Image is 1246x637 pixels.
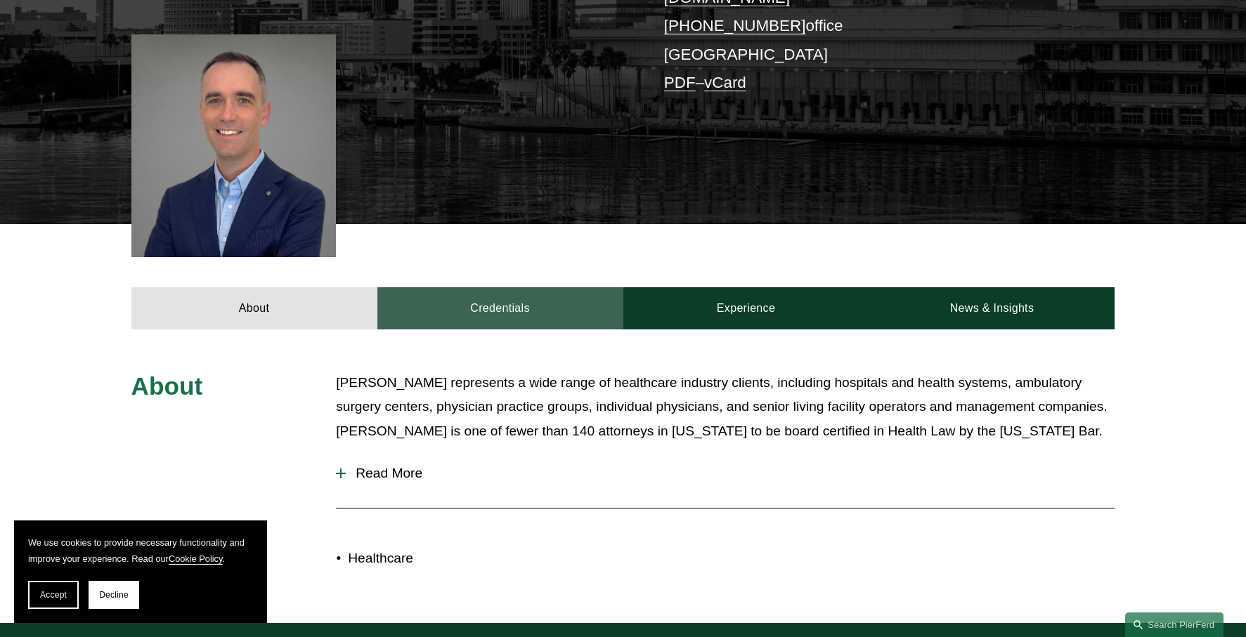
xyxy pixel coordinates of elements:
p: [PERSON_NAME] represents a wide range of healthcare industry clients, including hospitals and hea... [336,371,1115,444]
a: About [131,287,377,329]
a: Cookie Policy [169,553,223,564]
button: Read More [336,455,1115,492]
button: Decline [89,581,139,609]
span: Accept [40,590,67,600]
p: We use cookies to provide necessary functionality and improve your experience. Read our . [28,534,253,567]
a: Credentials [377,287,623,329]
a: Search this site [1125,612,1224,637]
a: [PHONE_NUMBER] [664,17,806,34]
p: Healthcare [348,546,623,571]
a: vCard [704,74,746,91]
span: About [131,372,203,400]
a: PDF [664,74,696,91]
span: Read More [346,466,1115,481]
section: Cookie banner [14,520,267,623]
a: Experience [623,287,869,329]
span: Decline [99,590,129,600]
button: Accept [28,581,79,609]
a: News & Insights [869,287,1115,329]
